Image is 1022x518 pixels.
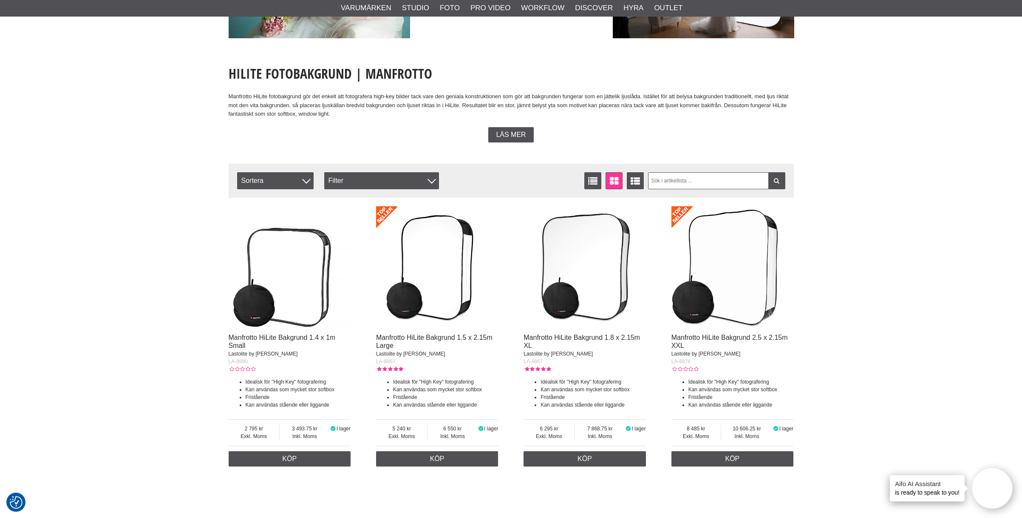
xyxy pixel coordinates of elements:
span: 10 606.25 [721,425,773,433]
span: LA-8867 [524,359,543,364]
a: Köp [229,451,351,467]
span: LA-8990 [229,359,248,364]
span: Inkl. Moms [721,433,773,440]
i: I lager [477,426,484,432]
a: Outlet [654,3,682,14]
span: Inkl. Moms [575,433,625,440]
span: Inkl. Moms [280,433,330,440]
li: Kan användas som mycket stor softbox [246,386,351,393]
a: Manfrotto HiLite Bakgrund 1.5 x 2.15m Large [376,334,493,349]
h4: Aifo AI Assistant [895,479,960,488]
img: Revisit consent button [10,496,23,509]
li: Fristående [246,393,351,401]
a: Köp [376,451,498,467]
a: Köp [671,451,794,467]
span: 2 795 [229,425,280,433]
a: Discover [575,3,613,14]
span: 6 295 [524,425,575,433]
li: Fristående [688,393,794,401]
a: Manfrotto HiLite Bakgrund 1.8 x 2.15m XL [524,334,640,349]
img: Manfrotto HiLite Bakgrund 2.5 x 2.15m XXL [671,206,794,329]
span: 8 485 [671,425,721,433]
li: Idealisk för ''High Key'' fotografering [541,378,646,386]
a: Listvisning [584,172,601,189]
li: Kan användas som mycket stor softbox [688,386,794,393]
h1: HiLite Fotobakgrund | Manfrotto [229,64,794,83]
span: Läs mer [496,131,526,139]
span: Lastolite by [PERSON_NAME] [524,351,593,357]
a: Varumärken [341,3,391,14]
li: Fristående [393,393,498,401]
a: Workflow [521,3,564,14]
span: Exkl. Moms [229,433,280,440]
a: Hyra [623,3,643,14]
a: Studio [402,3,429,14]
i: I lager [625,426,632,432]
div: Filter [324,172,439,189]
li: Fristående [541,393,646,401]
button: Samtyckesinställningar [10,495,23,510]
span: Inkl. Moms [428,433,478,440]
li: Idealisk för ''High Key'' fotografering [393,378,498,386]
li: Idealisk för ''High Key'' fotografering [688,378,794,386]
div: Kundbetyg: 5.00 [376,365,403,373]
li: Idealisk för ''High Key'' fotografering [246,378,351,386]
span: LA-8878 [671,359,691,364]
li: Kan användas stående eller liggande [246,401,351,409]
a: Utökad listvisning [627,172,644,189]
span: I lager [779,426,793,432]
span: Lastolite by [PERSON_NAME] [229,351,298,357]
a: Köp [524,451,646,467]
span: I lager [484,426,498,432]
li: Kan användas som mycket stor softbox [541,386,646,393]
span: LA-8857 [376,359,395,364]
a: Filtrera [768,172,785,189]
img: Manfrotto HiLite Bakgrund 1.5 x 2.15m Large [376,206,498,329]
div: is ready to speak to you! [890,475,965,501]
p: Manfrotto HiLite fotobakgrund gör det enkelt att fotografera high-key bilder tack vare den genial... [229,92,794,119]
img: Manfrotto HiLite Bakgrund 1.8 x 2.15m XL [524,206,646,329]
span: 3 493.75 [280,425,330,433]
div: Kundbetyg: 5.00 [524,365,551,373]
span: I lager [631,426,645,432]
span: Lastolite by [PERSON_NAME] [671,351,741,357]
a: Foto [440,3,460,14]
span: Sortera [237,172,314,189]
span: Exkl. Moms [524,433,575,440]
a: Fönstervisning [606,172,623,189]
span: Lastolite by [PERSON_NAME] [376,351,445,357]
input: Sök i artikellista ... [648,172,785,189]
div: Kundbetyg: 0 [671,365,699,373]
span: 5 240 [376,425,427,433]
span: I lager [337,426,351,432]
a: Pro Video [470,3,510,14]
li: Kan användas stående eller liggande [541,401,646,409]
i: I lager [773,426,779,432]
span: 7 868.75 [575,425,625,433]
span: Exkl. Moms [376,433,427,440]
li: Kan användas som mycket stor softbox [393,386,498,393]
li: Kan användas stående eller liggande [688,401,794,409]
li: Kan användas stående eller liggande [393,401,498,409]
a: Manfrotto HiLite Bakgrund 1.4 x 1m Small [229,334,336,349]
i: I lager [330,426,337,432]
span: Exkl. Moms [671,433,721,440]
div: Kundbetyg: 0 [229,365,256,373]
a: Manfrotto HiLite Bakgrund 2.5 x 2.15m XXL [671,334,788,349]
span: 6 550 [428,425,478,433]
img: Manfrotto HiLite Bakgrund 1.4 x 1m Small [229,206,351,329]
